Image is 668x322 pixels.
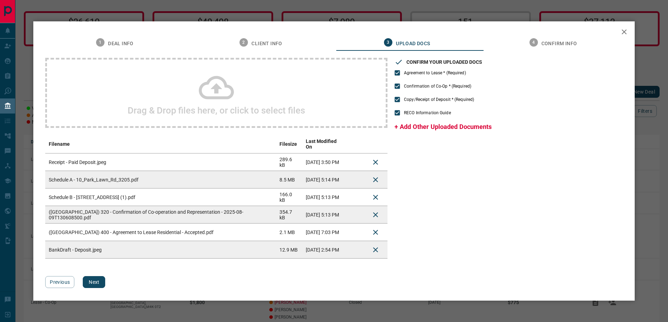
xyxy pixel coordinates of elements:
td: 289.6 kB [276,153,302,171]
td: Receipt - Paid Deposit.jpeg [45,153,276,171]
td: Schedule B - [STREET_ADDRESS] (1).pdf [45,189,276,206]
th: Filename [45,135,276,153]
button: Delete [367,224,384,241]
td: 8.5 MB [276,171,302,189]
th: download action column [346,135,364,153]
button: Delete [367,241,384,258]
td: 12.9 MB [276,241,302,259]
button: Previous [45,276,74,288]
td: 166.0 kB [276,189,302,206]
span: Confirm Info [541,41,577,47]
th: Filesize [276,135,302,153]
text: 2 [243,40,245,45]
td: [DATE] 7:03 PM [302,224,346,241]
th: Last Modified On [302,135,346,153]
td: Schedule A - 10_Park_Lawn_Rd_3205.pdf [45,171,276,189]
text: 4 [532,40,535,45]
td: BankDraft - Deposit.jpeg [45,241,276,259]
span: Copy/Receipt of Deposit * (Required) [404,96,474,103]
td: [DATE] 3:50 PM [302,153,346,171]
span: Client Info [251,41,282,47]
td: ([GEOGRAPHIC_DATA]) 320 - Confirmation of Co-operation and Representation - 2025-08-09T130608500.pdf [45,206,276,224]
td: [DATE] 5:13 PM [302,189,346,206]
td: 2.1 MB [276,224,302,241]
td: [DATE] 2:54 PM [302,241,346,259]
span: + Add Other Uploaded Documents [394,123,492,130]
td: [DATE] 5:13 PM [302,206,346,224]
h3: CONFIRM YOUR UPLOADED DOCS [406,59,482,65]
button: Delete [367,189,384,206]
button: Delete [367,206,384,223]
h2: Drag & Drop files here, or click to select files [128,105,305,116]
td: 354.7 kB [276,206,302,224]
span: Confirmation of Co-Op * (Required) [404,83,471,89]
span: Upload Docs [396,41,430,47]
span: Agreement to Lease * (Required) [404,70,466,76]
text: 3 [387,40,389,45]
button: Delete [367,171,384,188]
div: Drag & Drop files here, or click to select files [45,58,387,128]
td: [DATE] 5:14 PM [302,171,346,189]
span: Deal Info [108,41,134,47]
button: Delete [367,154,384,171]
th: delete file action column [364,135,387,153]
span: RECO Information Guide [404,110,451,116]
button: Next [83,276,105,288]
text: 1 [99,40,102,45]
td: ([GEOGRAPHIC_DATA]) 400 - Agreement to Lease Residential - Accepted.pdf [45,224,276,241]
